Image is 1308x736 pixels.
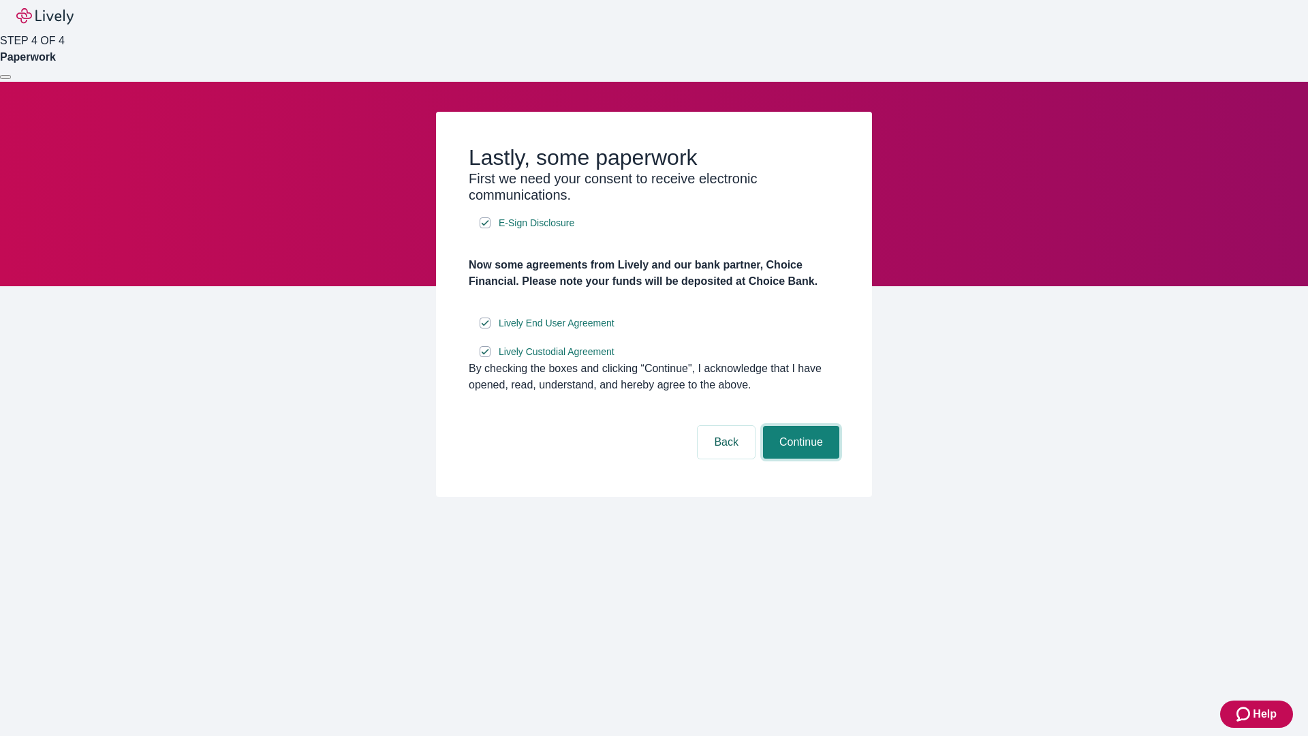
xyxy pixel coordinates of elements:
button: Zendesk support iconHelp [1220,701,1293,728]
a: e-sign disclosure document [496,343,617,361]
div: By checking the boxes and clicking “Continue", I acknowledge that I have opened, read, understand... [469,361,839,393]
a: e-sign disclosure document [496,215,577,232]
span: E-Sign Disclosure [499,216,574,230]
h4: Now some agreements from Lively and our bank partner, Choice Financial. Please note your funds wi... [469,257,839,290]
span: Help [1253,706,1277,722]
h2: Lastly, some paperwork [469,144,839,170]
button: Continue [763,426,839,459]
button: Back [698,426,755,459]
span: Lively End User Agreement [499,316,614,331]
a: e-sign disclosure document [496,315,617,332]
img: Lively [16,8,74,25]
h3: First we need your consent to receive electronic communications. [469,170,839,203]
svg: Zendesk support icon [1236,706,1253,722]
span: Lively Custodial Agreement [499,345,614,359]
